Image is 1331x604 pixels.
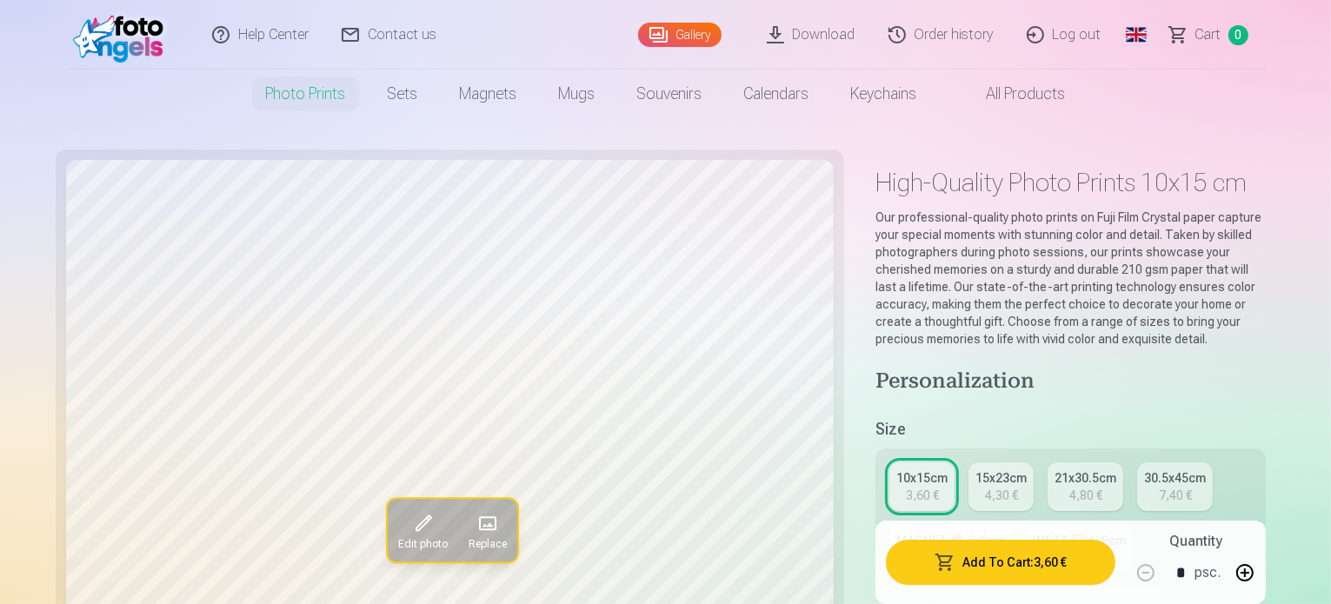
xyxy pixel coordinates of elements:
span: Replace [469,537,507,551]
div: 4,80 € [1069,487,1102,504]
div: 15x23cm [975,469,1027,487]
img: /fa5 [73,7,173,63]
h5: Quantity [1169,531,1222,552]
div: 3,60 € [906,487,939,504]
a: Photo prints [245,70,367,118]
button: Add To Cart:3,60 € [886,540,1115,585]
a: 10x15cm3,60 € [889,462,955,511]
button: Replace [458,499,517,561]
a: All products [938,70,1087,118]
a: Sets [367,70,439,118]
h5: Size [875,417,1265,441]
button: Edit photo [388,499,458,561]
h4: Personalization [875,368,1265,396]
div: 4,30 € [985,487,1018,504]
a: Keychains [830,70,938,118]
span: Сart [1195,24,1221,45]
a: 30.5x45cm7,40 € [1137,462,1213,511]
div: 30.5x45cm [1144,469,1206,487]
a: Calendars [723,70,830,118]
h1: High-Quality Photo Prints 10x15 cm [875,167,1265,198]
div: psc. [1195,552,1221,594]
a: 21x30.5cm4,80 € [1048,462,1123,511]
div: 21x30.5cm [1055,469,1116,487]
div: 10x15cm [896,469,948,487]
p: Our professional-quality photo prints on Fuji Film Crystal paper capture your special moments wit... [875,209,1265,348]
a: Mugs [538,70,616,118]
div: 7,40 € [1159,487,1192,504]
a: Gallery [638,23,722,47]
a: Magnets [439,70,538,118]
a: 15x23cm4,30 € [968,462,1034,511]
a: Souvenirs [616,70,723,118]
span: 0 [1228,25,1248,45]
span: Edit photo [398,537,448,551]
